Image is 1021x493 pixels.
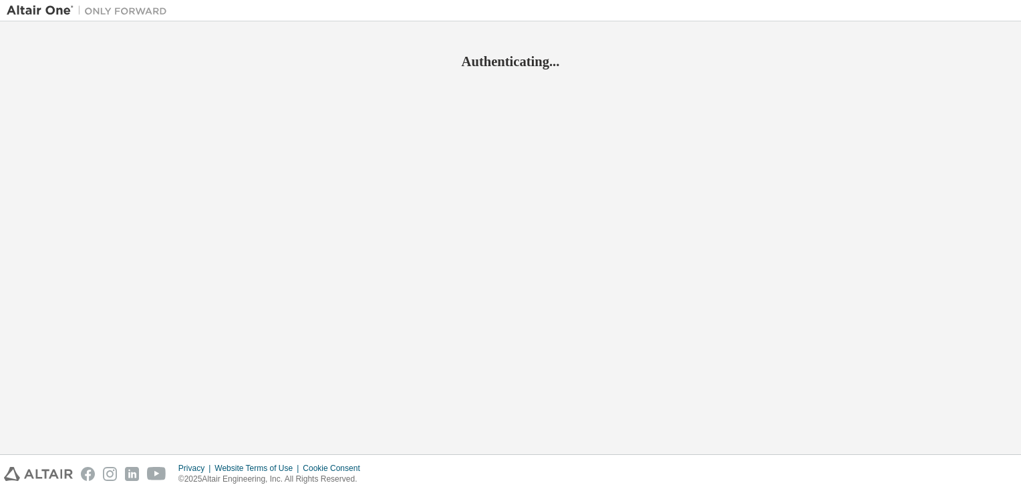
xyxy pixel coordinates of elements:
[7,4,174,17] img: Altair One
[4,467,73,481] img: altair_logo.svg
[147,467,166,481] img: youtube.svg
[178,463,214,474] div: Privacy
[103,467,117,481] img: instagram.svg
[7,53,1014,70] h2: Authenticating...
[178,474,368,485] p: © 2025 Altair Engineering, Inc. All Rights Reserved.
[303,463,368,474] div: Cookie Consent
[214,463,303,474] div: Website Terms of Use
[81,467,95,481] img: facebook.svg
[125,467,139,481] img: linkedin.svg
